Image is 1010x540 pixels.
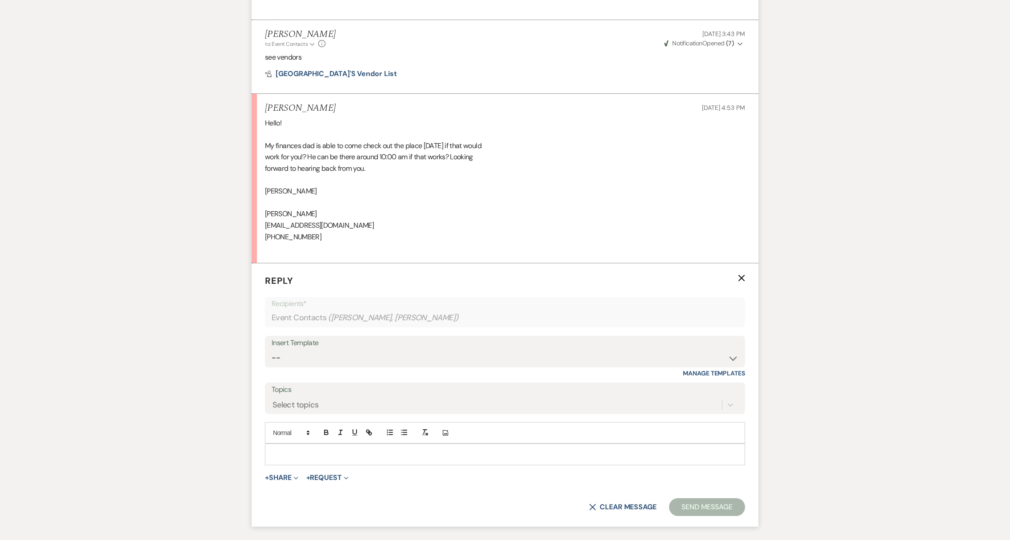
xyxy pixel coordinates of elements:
[672,39,702,47] span: Notification
[265,474,269,481] span: +
[265,40,316,48] button: to: Event Contacts
[272,383,738,396] label: Topics
[265,70,397,77] a: [GEOGRAPHIC_DATA]'s Vendor List
[265,474,298,481] button: Share
[589,504,657,511] button: Clear message
[272,309,738,326] div: Event Contacts
[265,275,293,286] span: Reply
[272,298,738,310] p: Recipients*
[663,39,745,48] button: NotificationOpened (7)
[726,39,734,47] strong: ( 7 )
[306,474,310,481] span: +
[265,103,336,114] h5: [PERSON_NAME]
[669,498,745,516] button: Send Message
[265,29,336,40] h5: [PERSON_NAME]
[265,40,308,48] span: to: Event Contacts
[272,337,738,350] div: Insert Template
[664,39,734,47] span: Opened
[702,30,745,38] span: [DATE] 3:43 PM
[273,399,319,411] div: Select topics
[276,69,397,78] span: [GEOGRAPHIC_DATA]'s Vendor List
[265,117,745,254] div: Hello! My finances dad is able to come check out the place [DATE] if that would work for you!? He...
[306,474,349,481] button: Request
[265,52,745,63] p: see vendors
[683,369,745,377] a: Manage Templates
[328,312,459,324] span: ( [PERSON_NAME], [PERSON_NAME] )
[702,104,745,112] span: [DATE] 4:53 PM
